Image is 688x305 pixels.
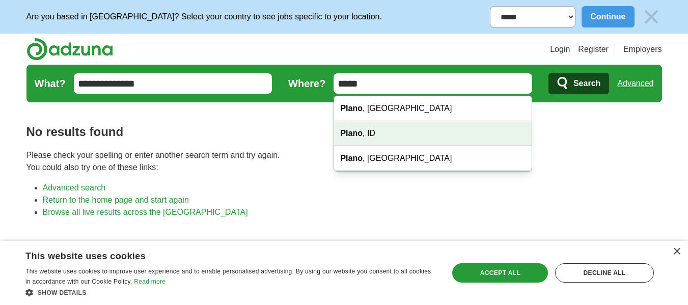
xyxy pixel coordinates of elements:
div: , [GEOGRAPHIC_DATA] [334,96,532,121]
strong: Plano [340,154,363,162]
p: Are you based in [GEOGRAPHIC_DATA]? Select your country to see jobs specific to your location. [26,11,382,23]
span: This website uses cookies to improve user experience and to enable personalised advertising. By u... [25,268,431,285]
a: Return to the home page and start again [43,196,189,204]
p: Please check your spelling or enter another search term and try again. You could also try one of ... [26,149,662,174]
a: Login [550,43,570,56]
a: Register [578,43,609,56]
h1: No results found [26,123,662,141]
strong: Plano [340,129,363,137]
a: Advanced search [43,183,106,192]
div: Decline all [555,263,654,283]
a: Advanced [617,73,653,94]
a: Employers [623,43,662,56]
span: Show details [38,289,87,296]
div: , ID [334,121,532,146]
div: Close [673,248,680,256]
label: What? [35,76,66,91]
img: Adzuna logo [26,38,113,61]
img: icon_close_no_bg.svg [641,6,662,27]
div: Show details [25,287,436,297]
div: Accept all [452,263,548,283]
button: Continue [582,6,634,27]
label: Where? [288,76,325,91]
a: Browse all live results across the [GEOGRAPHIC_DATA] [43,208,248,216]
strong: Plano [340,104,363,113]
button: Search [548,73,609,94]
div: This website uses cookies [25,247,411,262]
a: Read more, opens a new window [134,278,166,285]
span: Search [573,73,600,94]
div: , [GEOGRAPHIC_DATA] [334,146,532,171]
